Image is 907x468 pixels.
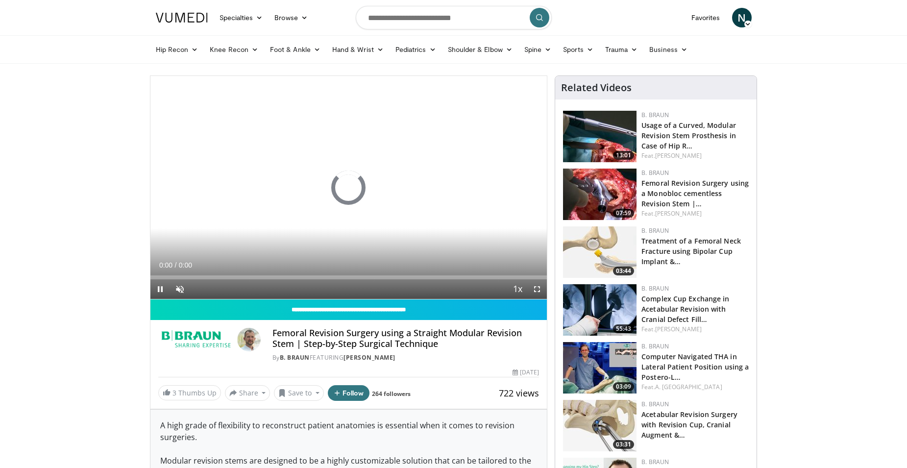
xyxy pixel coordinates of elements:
[150,40,204,59] a: Hip Recon
[613,440,634,449] span: 03:31
[563,111,637,162] img: 3f0fddff-fdec-4e4b-bfed-b21d85259955.150x105_q85_crop-smart_upscale.jpg
[641,209,749,218] div: Feat.
[172,388,176,397] span: 3
[563,111,637,162] a: 13:01
[641,169,669,177] a: B. Braun
[499,387,539,399] span: 722 views
[264,40,326,59] a: Foot & Ankle
[158,328,233,351] img: B. Braun
[274,385,324,401] button: Save to
[272,353,539,362] div: By FEATURING
[613,209,634,218] span: 07:59
[641,178,749,208] a: Femoral Revision Surgery using a Monobloc cementless Revision Stem |…
[518,40,557,59] a: Spine
[563,284,637,336] img: 8b64c0ca-f349-41b4-a711-37a94bb885a5.jpg.150x105_q85_crop-smart_upscale.jpg
[655,383,722,391] a: A. [GEOGRAPHIC_DATA]
[204,40,264,59] a: Knee Recon
[563,169,637,220] a: 07:59
[280,353,310,362] a: B. Braun
[150,279,170,299] button: Pause
[641,121,736,150] a: Usage of a Curved, Modular Revision Stem Prosthesis in Case of Hip R…
[563,400,637,451] a: 03:31
[269,8,314,27] a: Browse
[442,40,518,59] a: Shoulder & Elbow
[326,40,390,59] a: Hand & Wrist
[563,400,637,451] img: 44575493-eacc-451e-831c-71696420bc06.150x105_q85_crop-smart_upscale.jpg
[686,8,726,27] a: Favorites
[641,284,669,293] a: B. Braun
[641,352,749,382] a: Computer Navigated THA in Lateral Patient Position using a Postero-L…
[641,383,749,392] div: Feat.
[356,6,552,29] input: Search topics, interventions
[613,267,634,275] span: 03:44
[641,342,669,350] a: B. Braun
[641,294,729,324] a: Complex Cup Exchange in Acetabular Revision with Cranial Defect Fill…
[179,261,192,269] span: 0:00
[643,40,693,59] a: Business
[158,385,221,400] a: 3 Thumbs Up
[225,385,270,401] button: Share
[613,151,634,160] span: 13:01
[170,279,190,299] button: Unmute
[641,458,669,466] a: B. Braun
[159,261,172,269] span: 0:00
[655,325,702,333] a: [PERSON_NAME]
[641,325,749,334] div: Feat.
[613,382,634,391] span: 03:09
[150,76,547,299] video-js: Video Player
[557,40,599,59] a: Sports
[508,279,527,299] button: Playback Rate
[655,151,702,160] a: [PERSON_NAME]
[641,226,669,235] a: B. Braun
[390,40,442,59] a: Pediatrics
[214,8,269,27] a: Specialties
[732,8,752,27] a: N
[343,353,395,362] a: [PERSON_NAME]
[563,226,637,278] a: 03:44
[655,209,702,218] a: [PERSON_NAME]
[641,400,669,408] a: B. Braun
[561,82,632,94] h4: Related Videos
[513,368,539,377] div: [DATE]
[563,169,637,220] img: 97950487-ad54-47b6-9334-a8a64355b513.150x105_q85_crop-smart_upscale.jpg
[563,284,637,336] a: 55:43
[641,236,741,266] a: Treatment of a Femoral Neck Fracture using Bipolar Cup Implant &…
[372,390,411,398] a: 264 followers
[328,385,370,401] button: Follow
[272,328,539,349] h4: Femoral Revision Surgery using a Straight Modular Revision Stem | Step-by-Step Surgical Technique
[641,111,669,119] a: B. Braun
[641,410,737,440] a: Acetabular Revision Surgery with Revision Cup, Cranial Augment &…
[563,226,637,278] img: dd541074-bb98-4b7d-853b-83c717806bb5.jpg.150x105_q85_crop-smart_upscale.jpg
[237,328,261,351] img: Avatar
[563,342,637,394] img: 11fc43c8-c25e-4126-ac60-c8374046ba21.jpg.150x105_q85_crop-smart_upscale.jpg
[641,151,749,160] div: Feat.
[599,40,644,59] a: Trauma
[563,342,637,394] a: 03:09
[156,13,208,23] img: VuMedi Logo
[527,279,547,299] button: Fullscreen
[613,324,634,333] span: 55:43
[150,275,547,279] div: Progress Bar
[175,261,177,269] span: /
